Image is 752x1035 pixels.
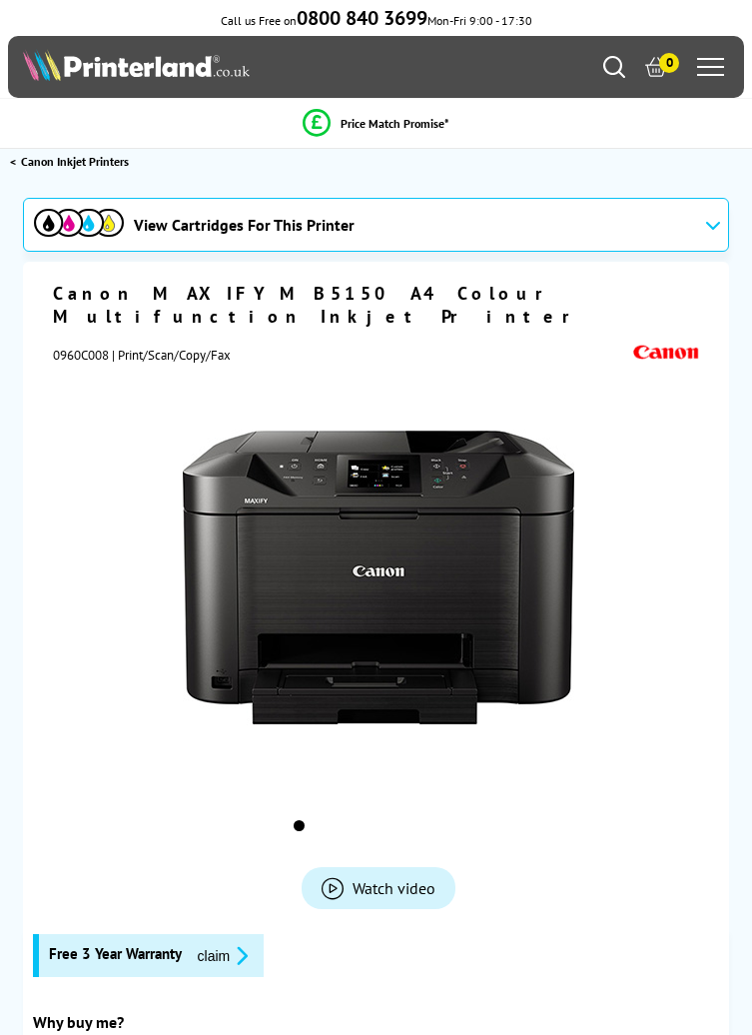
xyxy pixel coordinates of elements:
[23,49,250,81] img: Printerland Logo
[353,878,435,898] span: Watch video
[49,944,182,967] span: Free 3 Year Warranty
[53,347,109,364] span: 0960C008
[112,347,231,364] span: | Print/Scan/Copy/Fax
[21,151,134,172] a: Canon Inkjet Printers
[10,106,742,141] li: modal_Promise
[645,56,667,78] a: 0
[134,215,355,235] span: View Cartridges For This Printer
[53,282,705,328] h1: Canon MAXIFY MB5150 A4 Colour Multifunction Inkjet Printer
[603,56,625,78] a: Search
[302,867,455,909] a: Product_All_Videos
[297,5,427,31] b: 0800 840 3699
[21,151,129,172] span: Canon Inkjet Printers
[297,13,427,28] a: 0800 840 3699
[192,944,255,967] button: promo-description
[183,382,574,773] img: Canon MAXIFY MB5150
[659,53,679,73] span: 0
[629,338,704,368] img: Canon
[23,49,376,85] a: Printerland Logo
[341,116,449,131] span: Price Match Promise*
[34,209,124,237] img: View Cartridges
